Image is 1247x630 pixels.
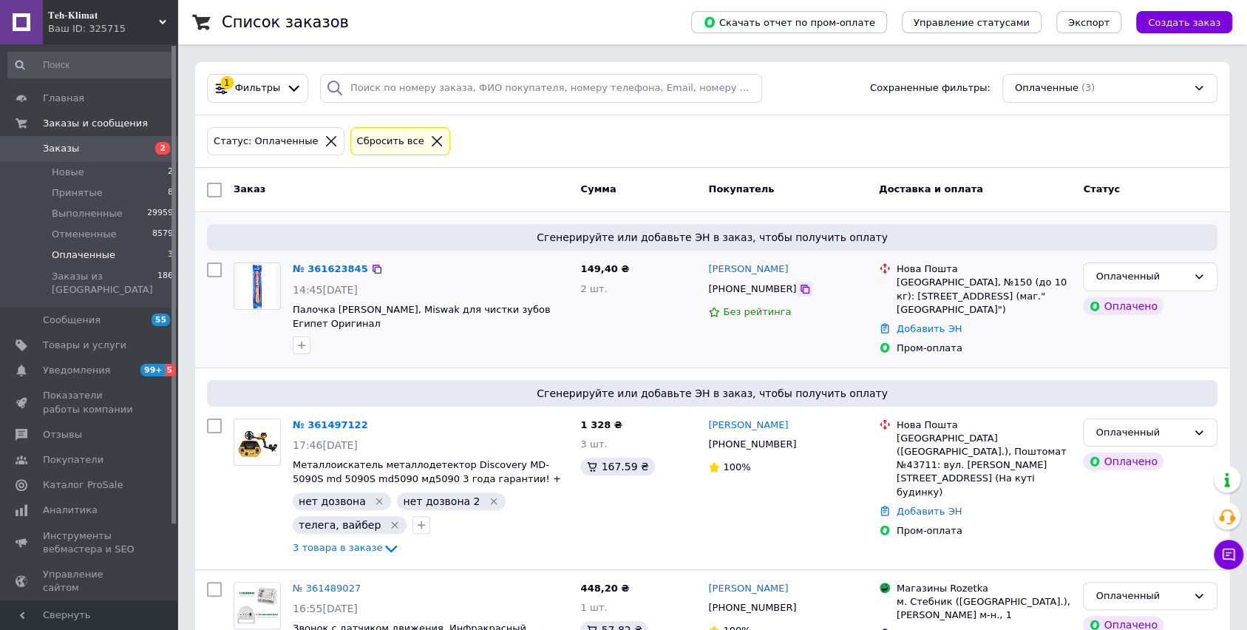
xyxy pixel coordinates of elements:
[52,166,84,179] span: Новые
[1136,11,1232,33] button: Создать заказ
[897,595,1072,622] div: м. Стебник ([GEOGRAPHIC_DATA].), [PERSON_NAME] м-н., 1
[897,506,962,517] a: Добавить ЭН
[43,568,137,595] span: Управление сайтом
[1095,589,1187,604] div: Оплаченный
[213,386,1212,401] span: Сгенерируйте или добавьте ЭН в заказ, чтобы получить оплату
[580,183,616,194] span: Сумма
[580,458,654,475] div: 167.59 ₴
[293,284,358,296] span: 14:45[DATE]
[234,427,280,458] img: Фото товару
[897,582,1072,595] div: Магазины Rozetka
[299,495,366,507] span: нет дозвона
[1068,17,1110,28] span: Экспорт
[1083,297,1163,315] div: Оплачено
[691,11,887,33] button: Скачать отчет по пром-оплате
[403,495,480,507] span: нет дозвона 2
[708,183,774,194] span: Покупатель
[580,419,622,430] span: 1 328 ₴
[723,461,750,472] span: 100%
[52,207,123,220] span: Выполненные
[879,183,983,194] span: Доставка и оплата
[1081,82,1095,93] span: (3)
[293,459,561,498] a: Металлоискатель металлодетектор Discovery MD-5090S md 5090S md5090 мд5090 3 года гарантии! + бата...
[1083,183,1120,194] span: Статус
[870,81,991,95] span: Сохраненные фильтры:
[703,16,875,29] span: Скачать отчет по пром-оплате
[897,323,962,334] a: Добавить ЭН
[488,495,500,507] svg: Удалить метку
[152,314,170,326] span: 55
[43,504,98,517] span: Аналитика
[1015,81,1078,95] span: Оплаченные
[708,582,788,596] a: [PERSON_NAME]
[43,142,79,155] span: Заказы
[168,166,173,179] span: 2
[157,270,173,297] span: 186
[48,9,159,22] span: 𝐓𝐞𝐡-𝐊𝐥𝐢𝐦𝐚𝐭
[723,306,791,317] span: Без рейтинга
[902,11,1042,33] button: Управление статусами
[43,314,101,327] span: Сообщения
[320,74,763,103] input: Поиск по номеру заказа, ФИО покупателя, номеру телефона, Email, номеру накладной
[43,453,103,467] span: Покупатели
[43,389,137,416] span: Показатели работы компании
[897,524,1072,538] div: Пром-оплата
[299,519,381,531] span: телега, вайбер
[43,428,82,441] span: Отзывы
[1083,453,1163,470] div: Оплачено
[580,602,607,613] span: 1 шт.
[168,186,173,200] span: 8
[222,13,349,31] h1: Список заказов
[914,17,1030,28] span: Управление статусами
[168,248,173,262] span: 3
[52,270,157,297] span: Заказы из [GEOGRAPHIC_DATA]
[708,602,796,613] span: [PHONE_NUMBER]
[708,283,796,294] span: [PHONE_NUMBER]
[897,262,1072,276] div: Нова Пошта
[293,603,358,614] span: 16:55[DATE]
[1148,17,1220,28] span: Создать заказ
[234,262,281,310] a: Фото товару
[1056,11,1121,33] button: Экспорт
[708,419,788,433] a: [PERSON_NAME]
[52,228,116,241] span: Отмененные
[897,419,1072,432] div: Нова Пошта
[48,22,177,35] div: Ваш ID: 325715
[897,432,1072,499] div: [GEOGRAPHIC_DATA] ([GEOGRAPHIC_DATA].), Поштомат №43711: вул. [PERSON_NAME][STREET_ADDRESS] (На к...
[43,117,148,130] span: Заказы и сообщения
[580,583,629,594] span: 448,20 ₴
[1095,269,1187,285] div: Оплаченный
[234,583,280,629] img: Фото товару
[580,438,607,450] span: 3 шт.
[235,81,281,95] span: Фильтры
[7,52,174,78] input: Поиск
[293,542,382,553] span: 3 товара в заказе
[293,263,368,274] a: № 361623845
[220,76,234,89] div: 1
[293,583,361,594] a: № 361489027
[1121,16,1232,27] a: Создать заказ
[293,419,368,430] a: № 361497122
[580,283,607,294] span: 2 шт.
[708,438,796,450] span: [PHONE_NUMBER]
[213,230,1212,245] span: Сгенерируйте или добавьте ЭН в заказ, чтобы получить оплату
[234,419,281,466] a: Фото товару
[43,339,126,352] span: Товары и услуги
[293,439,358,451] span: 17:46[DATE]
[373,495,385,507] svg: Удалить метку
[354,134,427,149] div: Сбросить все
[43,478,123,492] span: Каталог ProSale
[43,92,84,105] span: Главная
[897,342,1072,355] div: Пром-оплата
[52,248,115,262] span: Оплаченные
[43,364,110,377] span: Уведомления
[708,262,788,277] a: [PERSON_NAME]
[155,142,170,155] span: 2
[293,304,551,329] a: Палочка [PERSON_NAME], Miswak для чистки зубов Египет Оригинал
[147,207,173,220] span: 29959
[52,186,103,200] span: Принятые
[1214,540,1243,569] button: Чат с покупателем
[389,519,401,531] svg: Удалить метку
